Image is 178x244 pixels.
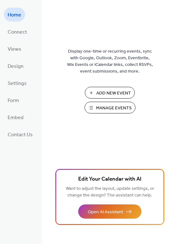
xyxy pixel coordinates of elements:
span: Views [8,44,21,55]
span: Embed [8,113,24,123]
span: Add New Event [96,90,131,97]
a: Settings [4,76,31,90]
a: Connect [4,25,31,39]
button: Add New Event [85,87,135,99]
span: Connect [8,27,27,37]
span: Open AI Assistant [88,209,123,215]
a: Views [4,42,25,56]
span: Display one-time or recurring events, sync with Google, Outlook, Zoom, Eventbrite, Wix Events or ... [67,48,153,75]
a: Contact Us [4,127,37,141]
a: Form [4,93,23,107]
span: Edit Your Calendar with AI [78,175,141,184]
span: Want to adjust the layout, update settings, or change the design? The assistant can help. [66,184,154,200]
span: Form [8,96,19,106]
span: Manage Events [96,105,132,112]
span: Design [8,61,24,72]
button: Manage Events [85,102,135,113]
button: Open AI Assistant [78,204,141,219]
span: Home [8,10,21,20]
a: Design [4,59,27,73]
a: Home [4,8,25,22]
span: Contact Us [8,130,33,140]
a: Embed [4,110,27,124]
span: Settings [8,79,27,89]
